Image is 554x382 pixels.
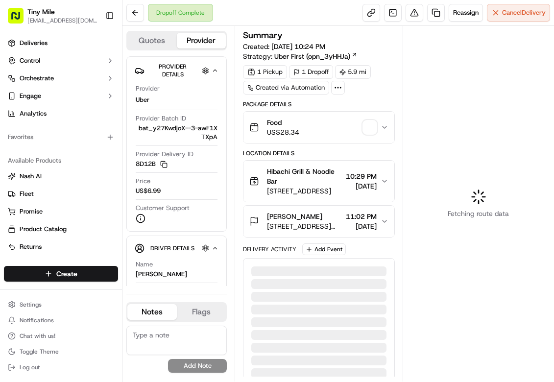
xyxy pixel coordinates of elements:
button: Returns [4,239,118,255]
span: Provider Delivery ID [136,150,193,159]
a: Fleet [8,190,114,198]
button: Promise [4,204,118,219]
span: [DATE] [346,181,377,191]
span: Name [136,260,153,269]
span: [DATE] [346,221,377,231]
span: Orchestrate [20,74,54,83]
a: Analytics [4,106,118,121]
button: Log out [4,360,118,374]
span: Customer Support [136,204,190,213]
div: Delivery Activity [243,245,296,253]
div: Package Details [243,100,395,108]
button: Quotes [127,33,177,48]
button: Reassign [449,4,483,22]
button: FoodUS$28.34 [243,112,394,143]
a: Uber First (opn_3yHHJa) [274,51,358,61]
button: Control [4,53,118,69]
span: Driver Details [150,244,194,252]
span: Control [20,56,40,65]
button: Nash AI [4,168,118,184]
span: Fetching route data [448,209,509,218]
span: Engage [20,92,41,100]
span: Toggle Theme [20,348,59,356]
button: Fleet [4,186,118,202]
div: Strategy: [243,51,358,61]
button: [PERSON_NAME][STREET_ADDRESS][PERSON_NAME]11:02 PM[DATE] [243,206,394,237]
button: Chat with us! [4,329,118,343]
a: Product Catalog [8,225,114,234]
button: Flags [177,304,226,320]
span: bat_y27KwdjoX--3-awF1XTXpA [136,124,217,142]
span: Returns [20,242,42,251]
h3: Summary [243,31,283,40]
button: Orchestrate [4,71,118,86]
button: Product Catalog [4,221,118,237]
span: Deliveries [20,39,48,48]
span: US$6.99 [136,187,161,195]
div: [PERSON_NAME] [136,270,187,279]
button: Toggle Theme [4,345,118,358]
span: Hibachi Grill & Noodle Bar [267,167,342,186]
button: CancelDelivery [487,4,550,22]
button: Tiny Mile[EMAIL_ADDRESS][DOMAIN_NAME] [4,4,101,27]
span: Provider Batch ID [136,114,186,123]
a: Created via Automation [243,81,329,95]
a: Returns [8,242,114,251]
span: [STREET_ADDRESS][PERSON_NAME] [267,221,342,231]
span: Settings [20,301,42,309]
span: Promise [20,207,43,216]
span: Chat with us! [20,332,55,340]
button: Notes [127,304,177,320]
a: Nash AI [8,172,114,181]
a: Promise [8,207,114,216]
div: 1 Dropoff [289,65,333,79]
span: Provider [136,84,160,93]
span: Price [136,177,150,186]
span: Notifications [20,316,54,324]
a: Deliveries [4,35,118,51]
span: Provider Details [159,63,187,78]
span: Analytics [20,109,47,118]
span: [DATE] 10:24 PM [271,42,325,51]
span: Create [56,269,77,279]
span: 11:02 PM [346,212,377,221]
button: Tiny Mile [27,7,55,17]
span: Product Catalog [20,225,67,234]
span: [PERSON_NAME] [267,212,322,221]
div: 1 Pickup [243,65,287,79]
span: 10:29 PM [346,171,377,181]
button: Notifications [4,313,118,327]
span: Uber First (opn_3yHHJa) [274,51,350,61]
span: US$28.34 [267,127,299,137]
span: Nash AI [20,172,42,181]
span: Uber [136,95,149,104]
button: 8D12B [136,160,168,168]
div: 5.9 mi [335,65,371,79]
div: Available Products [4,153,118,168]
button: Create [4,266,118,282]
div: Location Details [243,149,395,157]
button: [EMAIL_ADDRESS][DOMAIN_NAME] [27,17,97,24]
span: Reassign [453,8,479,17]
span: Fleet [20,190,34,198]
button: Hibachi Grill & Noodle Bar[STREET_ADDRESS]10:29 PM[DATE] [243,161,394,202]
span: [STREET_ADDRESS] [267,186,342,196]
span: Cancel Delivery [502,8,546,17]
span: Log out [20,363,40,371]
button: Provider Details [135,61,218,80]
div: Favorites [4,129,118,145]
button: Driver Details [135,240,218,256]
button: Add Event [302,243,346,255]
span: Created: [243,42,325,51]
button: Settings [4,298,118,311]
button: Engage [4,88,118,104]
span: Food [267,118,299,127]
button: Provider [177,33,226,48]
